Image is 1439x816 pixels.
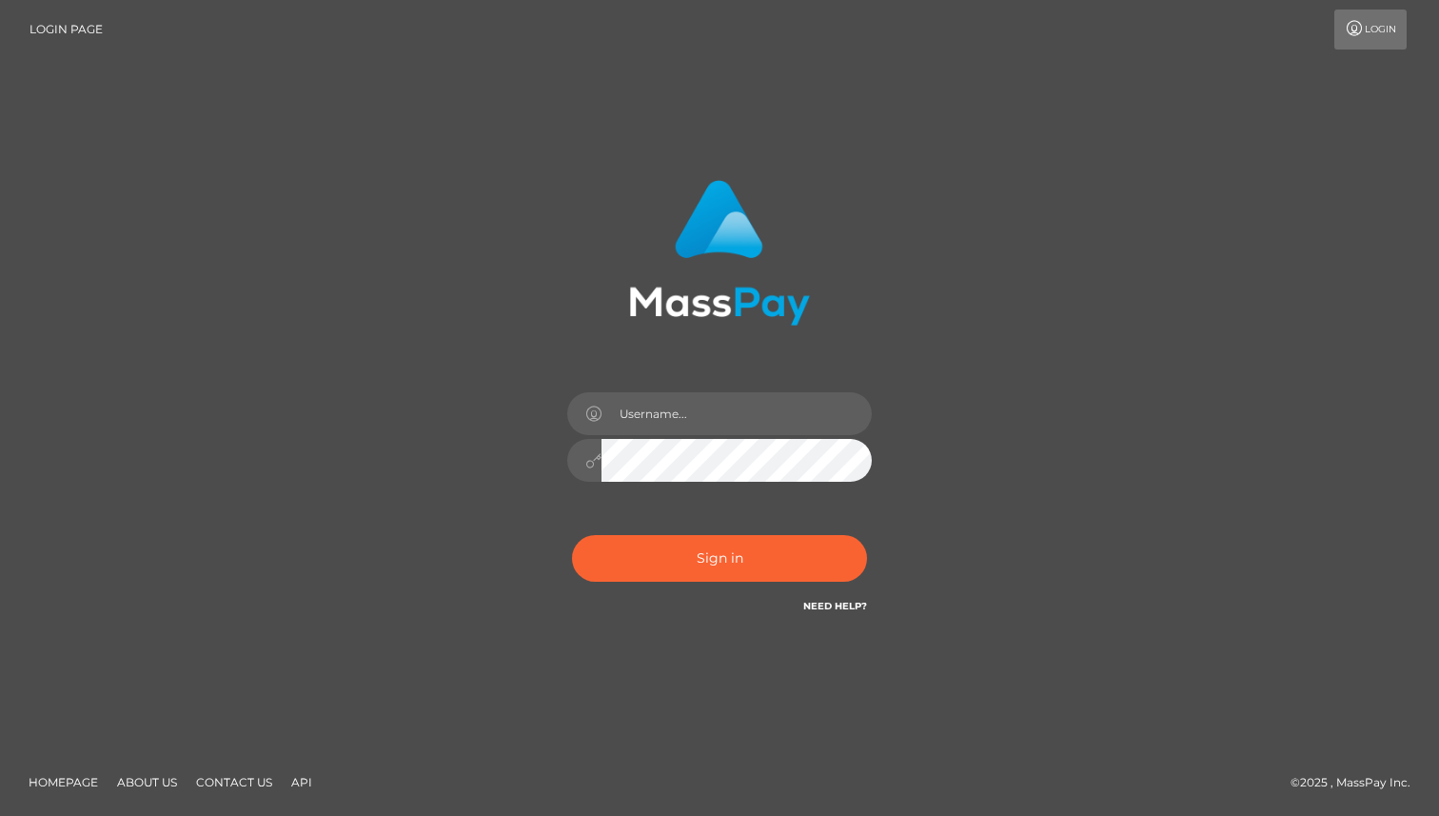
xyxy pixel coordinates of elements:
a: About Us [109,767,185,797]
input: Username... [601,392,872,435]
a: Homepage [21,767,106,797]
div: © 2025 , MassPay Inc. [1291,772,1425,793]
button: Sign in [572,535,867,582]
a: Login [1334,10,1407,50]
a: Contact Us [188,767,280,797]
a: API [284,767,320,797]
img: MassPay Login [629,180,810,326]
a: Need Help? [803,600,867,612]
a: Login Page [30,10,103,50]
